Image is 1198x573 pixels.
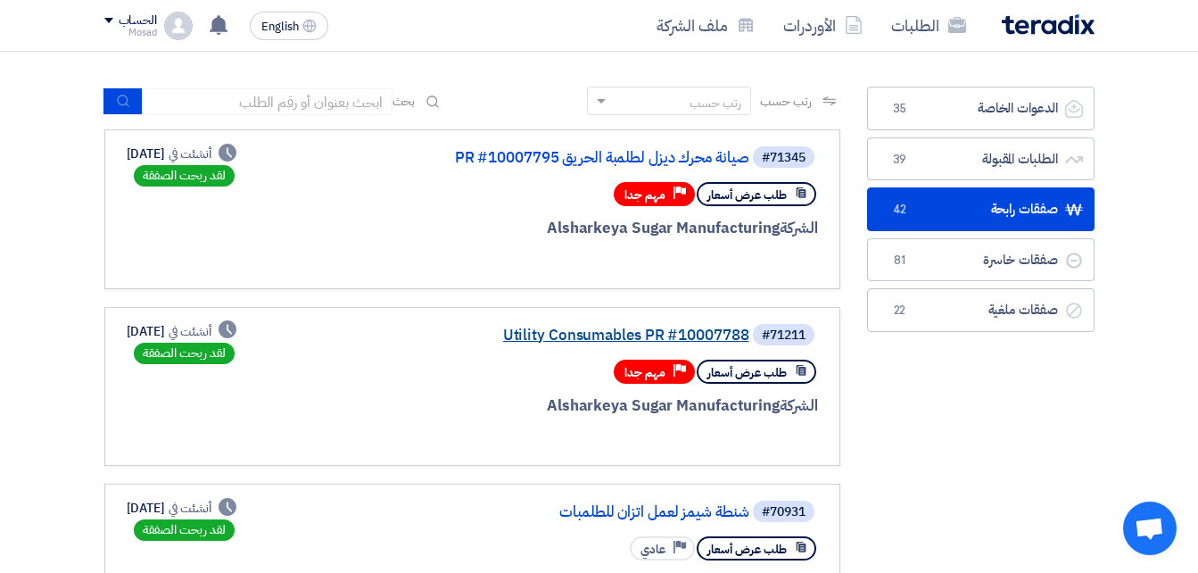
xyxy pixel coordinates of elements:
div: لقد ربحت الصفقة [134,519,235,541]
a: صفقات خاسرة81 [867,238,1095,282]
img: profile_test.png [164,12,193,40]
span: 22 [889,302,911,320]
span: الشركة [780,394,818,417]
span: طلب عرض أسعار [707,541,787,558]
div: رتب حسب [690,94,741,112]
div: #70931 [762,506,806,519]
a: صفقات ملغية22 [867,288,1095,332]
a: الدعوات الخاصة35 [867,87,1095,130]
a: Utility Consumables PR #10007788 [392,328,749,344]
span: رتب حسب [760,92,811,111]
a: صيانة محرك ديزل لطلمبة الحريق PR #10007795 [392,150,749,166]
input: ابحث بعنوان أو رقم الطلب [143,88,392,115]
div: Open chat [1123,502,1177,555]
a: الطلبات المقبولة39 [867,137,1095,181]
button: English [250,12,328,40]
span: 81 [889,252,911,270]
span: بحث [392,92,416,111]
div: Alsharkeya Sugar Manufacturing [389,394,818,418]
a: شنطة شيمز لعمل اتزان للطلمبات [392,504,749,520]
a: الأوردرات [769,4,877,46]
span: 35 [889,100,911,118]
div: [DATE] [127,322,237,341]
div: لقد ربحت الصفقة [134,343,235,364]
span: أنشئت في [169,145,211,163]
span: 42 [889,201,911,219]
span: أنشئت في [169,322,211,341]
span: English [261,21,299,33]
div: Alsharkeya Sugar Manufacturing [389,217,818,240]
a: الطلبات [877,4,980,46]
span: طلب عرض أسعار [707,364,787,381]
img: Teradix logo [1002,14,1095,35]
a: صفقات رابحة42 [867,187,1095,231]
span: مهم جدا [624,187,665,203]
span: 39 [889,151,911,169]
span: عادي [640,541,665,558]
span: مهم جدا [624,364,665,381]
div: لقد ربحت الصفقة [134,165,235,187]
div: #71345 [762,152,806,164]
div: الحساب [119,13,157,29]
div: #71211 [762,329,806,342]
span: أنشئت في [169,499,211,518]
div: [DATE] [127,499,237,518]
div: Mosad [104,28,157,37]
a: ملف الشركة [642,4,769,46]
div: [DATE] [127,145,237,163]
span: طلب عرض أسعار [707,187,787,203]
span: الشركة [780,217,818,239]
